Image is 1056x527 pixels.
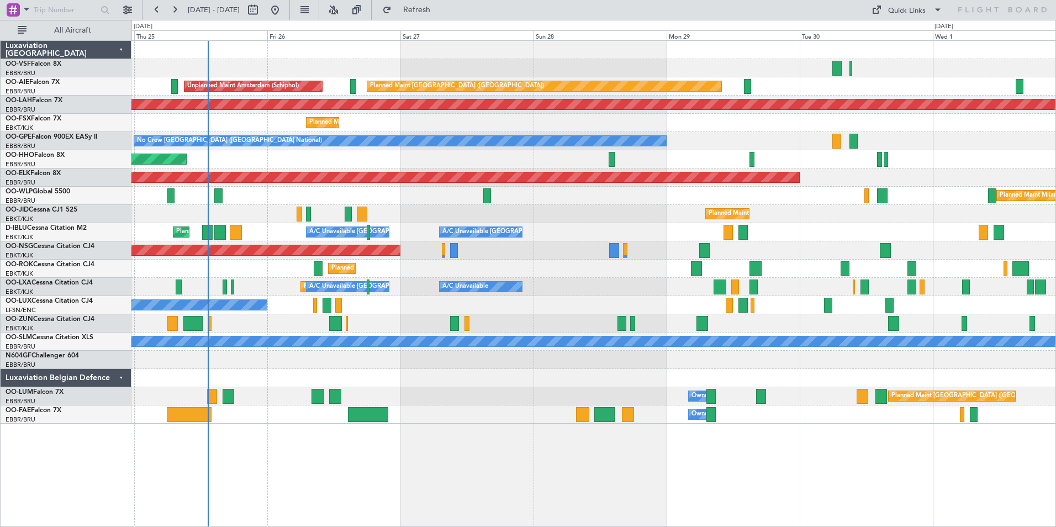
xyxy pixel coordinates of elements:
a: OO-LUXCessna Citation CJ4 [6,298,93,304]
a: EBBR/BRU [6,342,35,351]
a: LFSN/ENC [6,306,36,314]
div: Planned Maint Nice ([GEOGRAPHIC_DATA]) [176,224,299,240]
span: OO-NSG [6,243,33,250]
div: Planned Maint Kortrijk-[GEOGRAPHIC_DATA] [331,260,460,277]
div: A/C Unavailable [GEOGRAPHIC_DATA]-[GEOGRAPHIC_DATA] [442,224,619,240]
button: All Aircraft [12,22,120,39]
button: Refresh [377,1,443,19]
span: OO-AIE [6,79,29,86]
span: OO-LAH [6,97,32,104]
a: EBBR/BRU [6,178,35,187]
span: OO-HHO [6,152,34,159]
a: EBBR/BRU [6,160,35,168]
span: [DATE] - [DATE] [188,5,240,15]
div: [DATE] [134,22,152,31]
div: Tue 30 [800,30,933,40]
a: OO-HHOFalcon 8X [6,152,65,159]
a: EBBR/BRU [6,415,35,424]
a: OO-SLMCessna Citation XLS [6,334,93,341]
a: OO-LAHFalcon 7X [6,97,62,104]
span: OO-ELK [6,170,30,177]
div: Unplanned Maint Amsterdam (Schiphol) [187,78,299,94]
a: EBBR/BRU [6,87,35,96]
a: OO-AIEFalcon 7X [6,79,60,86]
div: Mon 29 [667,30,800,40]
a: OO-FAEFalcon 7X [6,407,61,414]
a: EBKT/KJK [6,233,33,241]
span: OO-FSX [6,115,31,122]
span: OO-SLM [6,334,32,341]
a: OO-ROKCessna Citation CJ4 [6,261,94,268]
a: OO-LXACessna Citation CJ4 [6,280,93,286]
div: Owner Melsbroek Air Base [691,406,767,423]
div: Planned Maint [GEOGRAPHIC_DATA] ([GEOGRAPHIC_DATA]) [370,78,544,94]
a: OO-WLPGlobal 5500 [6,188,70,195]
span: OO-FAE [6,407,31,414]
a: EBKT/KJK [6,215,33,223]
a: OO-GPEFalcon 900EX EASy II [6,134,97,140]
a: EBBR/BRU [6,361,35,369]
a: N604GFChallenger 604 [6,352,79,359]
span: OO-LUM [6,389,33,396]
span: OO-ROK [6,261,33,268]
div: Thu 25 [134,30,267,40]
a: OO-JIDCessna CJ1 525 [6,207,77,213]
a: OO-FSXFalcon 7X [6,115,61,122]
span: D-IBLU [6,225,27,231]
span: All Aircraft [29,27,117,34]
span: Refresh [394,6,440,14]
input: Trip Number [34,2,97,18]
a: EBBR/BRU [6,397,35,405]
div: Quick Links [888,6,926,17]
a: OO-ELKFalcon 8X [6,170,61,177]
span: OO-VSF [6,61,31,67]
a: OO-VSFFalcon 8X [6,61,61,67]
span: OO-GPE [6,134,31,140]
span: N604GF [6,352,31,359]
span: OO-WLP [6,188,33,195]
div: Fri 26 [267,30,400,40]
a: EBBR/BRU [6,69,35,77]
a: EBKT/KJK [6,324,33,333]
a: EBKT/KJK [6,251,33,260]
div: [DATE] [934,22,953,31]
a: EBKT/KJK [6,288,33,296]
a: EBBR/BRU [6,197,35,205]
a: OO-ZUNCessna Citation CJ4 [6,316,94,323]
div: Sun 28 [534,30,667,40]
div: Planned Maint Kortrijk-[GEOGRAPHIC_DATA] [709,205,837,222]
a: OO-NSGCessna Citation CJ4 [6,243,94,250]
span: OO-ZUN [6,316,33,323]
span: OO-LUX [6,298,31,304]
span: OO-LXA [6,280,31,286]
a: OO-LUMFalcon 7X [6,389,64,396]
div: A/C Unavailable [442,278,488,295]
div: Sat 27 [400,30,534,40]
div: Planned Maint Kortrijk-[GEOGRAPHIC_DATA] [309,114,438,131]
span: OO-JID [6,207,29,213]
a: EBBR/BRU [6,142,35,150]
div: Planned Maint Kortrijk-[GEOGRAPHIC_DATA] [304,278,432,295]
a: EBKT/KJK [6,124,33,132]
a: EBKT/KJK [6,270,33,278]
button: Quick Links [866,1,948,19]
div: Owner Melsbroek Air Base [691,388,767,404]
a: D-IBLUCessna Citation M2 [6,225,87,231]
div: A/C Unavailable [GEOGRAPHIC_DATA] ([GEOGRAPHIC_DATA] National) [309,224,515,240]
a: EBBR/BRU [6,106,35,114]
div: A/C Unavailable [GEOGRAPHIC_DATA] ([GEOGRAPHIC_DATA] National) [309,278,515,295]
div: No Crew [GEOGRAPHIC_DATA] ([GEOGRAPHIC_DATA] National) [137,133,322,149]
